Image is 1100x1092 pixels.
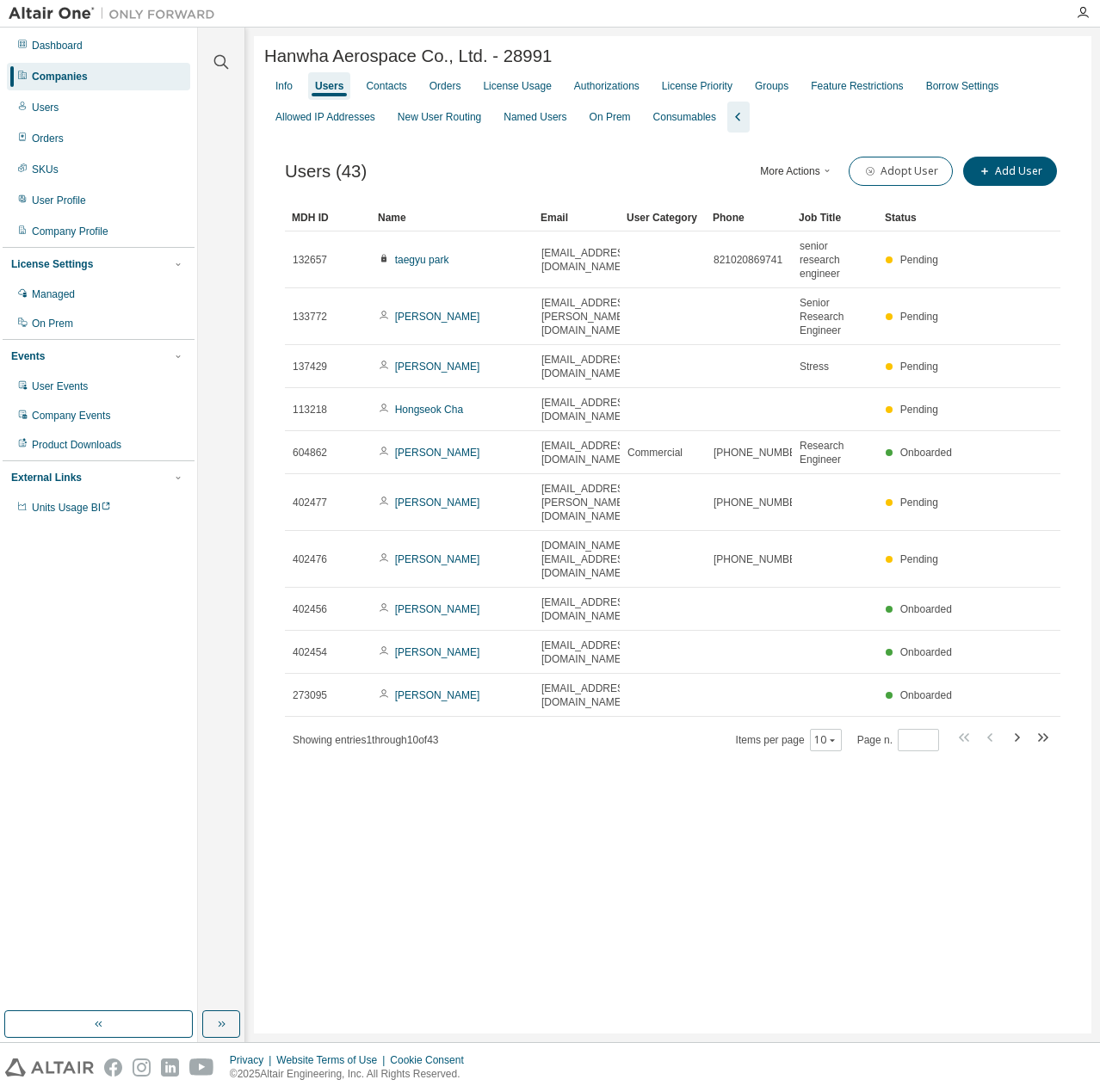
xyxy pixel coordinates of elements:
[293,496,327,509] span: 402477
[32,502,111,514] span: Units Usage BI
[662,79,732,93] div: License Priority
[293,360,327,373] span: 137429
[104,1058,122,1077] img: facebook.svg
[315,79,343,93] div: Users
[275,79,293,93] div: Info
[293,253,327,267] span: 132657
[161,1058,179,1077] img: linkedin.svg
[395,497,480,509] a: [PERSON_NAME]
[590,110,631,124] div: On Prem
[230,1053,276,1067] div: Privacy
[395,254,449,266] a: taegyu park
[800,360,829,373] span: Stress
[541,595,633,623] span: [EMAIL_ADDRESS][DOMAIN_NAME]
[5,1058,94,1077] img: altair_logo.svg
[32,163,59,176] div: SKUs
[32,194,86,207] div: User Profile
[714,446,806,460] span: [PHONE_NUMBER]
[32,379,88,393] div: User Events
[32,101,59,114] div: Users
[800,239,870,281] span: senior research engineer
[395,361,480,373] a: [PERSON_NAME]
[276,1053,390,1067] div: Website Terms of Use
[264,46,552,66] span: Hanwha Aerospace Co., Ltd. - 28991
[11,471,82,484] div: External Links
[714,496,806,509] span: [PHONE_NUMBER]
[189,1058,214,1077] img: youtube.svg
[133,1058,151,1077] img: instagram.svg
[292,204,364,231] div: MDH ID
[395,404,463,416] a: Hongseok Cha
[32,409,110,423] div: Company Events
[900,553,938,565] span: Pending
[714,552,806,566] span: [PHONE_NUMBER]
[390,1053,473,1067] div: Cookie Consent
[900,404,938,416] span: Pending
[736,729,842,751] span: Items per page
[800,439,870,466] span: Research Engineer
[293,446,327,460] span: 604862
[900,497,938,509] span: Pending
[541,439,633,466] span: [EMAIL_ADDRESS][DOMAIN_NAME]
[293,645,327,659] span: 402454
[9,5,224,22] img: Altair One
[378,204,527,231] div: Name
[541,539,633,580] span: [DOMAIN_NAME][EMAIL_ADDRESS][DOMAIN_NAME]
[811,79,903,93] div: Feature Restrictions
[395,689,480,701] a: [PERSON_NAME]
[293,602,327,616] span: 402456
[275,110,375,124] div: Allowed IP Addresses
[814,733,837,747] button: 10
[541,396,633,423] span: [EMAIL_ADDRESS][DOMAIN_NAME]
[366,79,406,93] div: Contacts
[541,639,633,666] span: [EMAIL_ADDRESS][DOMAIN_NAME]
[541,682,633,709] span: [EMAIL_ADDRESS][DOMAIN_NAME]
[900,361,938,373] span: Pending
[541,482,633,523] span: [EMAIL_ADDRESS][PERSON_NAME][DOMAIN_NAME]
[11,257,93,271] div: License Settings
[900,603,952,615] span: Onboarded
[32,39,83,52] div: Dashboard
[756,157,838,186] button: More Actions
[395,646,480,658] a: [PERSON_NAME]
[627,204,699,231] div: User Category
[395,553,480,565] a: [PERSON_NAME]
[32,225,108,238] div: Company Profile
[398,110,481,124] div: New User Routing
[541,246,633,274] span: [EMAIL_ADDRESS][DOMAIN_NAME]
[799,204,871,231] div: Job Title
[541,204,613,231] div: Email
[900,254,938,266] span: Pending
[32,438,121,452] div: Product Downloads
[293,734,439,746] span: Showing entries 1 through 10 of 43
[541,296,633,337] span: [EMAIL_ADDRESS][PERSON_NAME][DOMAIN_NAME]
[963,157,1057,186] button: Add User
[627,446,683,460] span: Commercial
[574,79,640,93] div: Authorizations
[900,311,938,323] span: Pending
[429,79,461,93] div: Orders
[926,79,999,93] div: Borrow Settings
[713,204,785,231] div: Phone
[395,603,480,615] a: [PERSON_NAME]
[32,287,75,301] div: Managed
[857,729,939,751] span: Page n.
[293,552,327,566] span: 402476
[714,253,782,267] span: 821020869741
[900,689,952,701] span: Onboarded
[483,79,551,93] div: License Usage
[11,349,45,363] div: Events
[849,157,953,186] button: Adopt User
[395,447,480,459] a: [PERSON_NAME]
[900,646,952,658] span: Onboarded
[293,688,327,702] span: 273095
[504,110,566,124] div: Named Users
[885,204,957,231] div: Status
[541,353,633,380] span: [EMAIL_ADDRESS][DOMAIN_NAME]
[395,311,480,323] a: [PERSON_NAME]
[653,110,716,124] div: Consumables
[32,132,64,145] div: Orders
[32,317,73,330] div: On Prem
[800,296,870,337] span: Senior Research Engineer
[293,403,327,416] span: 113218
